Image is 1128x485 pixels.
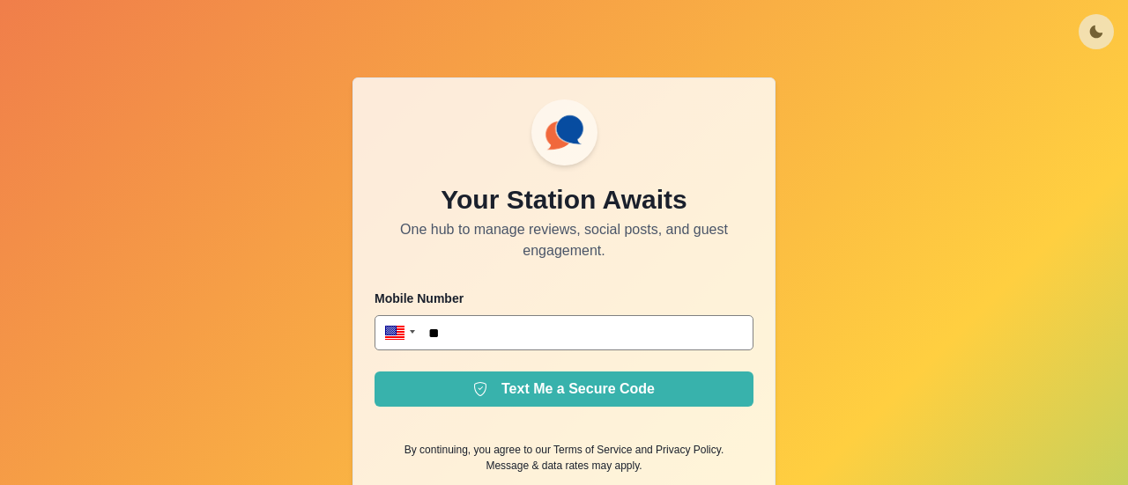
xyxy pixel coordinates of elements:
[1079,14,1114,49] button: Toggle Mode
[375,219,753,261] p: One hub to manage reviews, social posts, and guest engagement.
[486,458,642,474] p: Message & data rates may apply.
[375,290,753,308] p: Mobile Number
[553,444,632,456] a: Terms of Service
[656,444,721,456] a: Privacy Policy
[538,107,590,158] img: ssLogoSVG.f144a2481ffb055bcdd00c89108cbcb7.svg
[375,371,753,407] button: Text Me a Secure Code
[441,180,686,219] p: Your Station Awaits
[404,442,724,458] p: By continuing, you agree to our and .
[375,315,420,350] div: United States: + 1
